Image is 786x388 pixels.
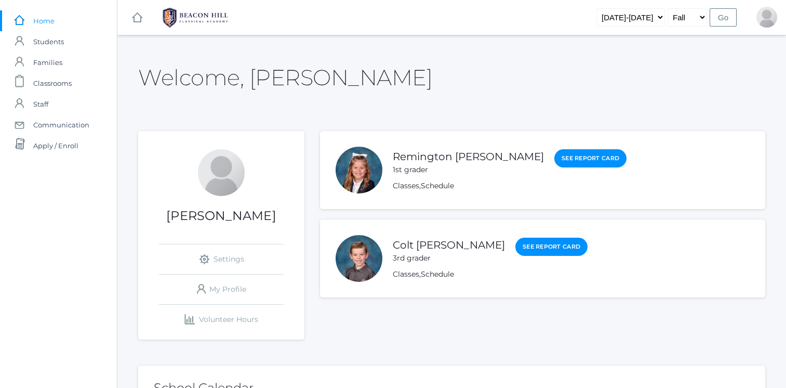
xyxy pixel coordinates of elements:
div: Colt Mastro [336,235,382,282]
span: Classrooms [33,73,72,94]
span: Home [33,10,55,31]
a: Schedule [421,181,454,190]
div: 1st grader [393,164,544,175]
span: Students [33,31,64,52]
span: Apply / Enroll [33,135,78,156]
a: See Report Card [554,149,627,167]
a: Settings [159,244,284,274]
div: Remington Mastro [336,147,382,193]
a: Schedule [421,269,454,279]
a: Colt [PERSON_NAME] [393,239,505,251]
div: 3rd grader [393,253,505,264]
div: , [393,269,588,280]
a: Classes [393,181,419,190]
img: BHCALogos-05-308ed15e86a5a0abce9b8dd61676a3503ac9727e845dece92d48e8588c001991.png [156,5,234,31]
h2: Welcome, [PERSON_NAME] [138,66,432,89]
a: Classes [393,269,419,279]
div: , [393,180,627,191]
input: Go [710,8,737,27]
a: Volunteer Hours [159,305,284,334]
a: See Report Card [515,238,588,256]
span: Staff [33,94,48,114]
div: Rachel Mastro [198,149,245,196]
h1: [PERSON_NAME] [138,209,304,223]
span: Communication [33,114,89,135]
a: My Profile [159,275,284,304]
div: Rachel Mastro [756,7,777,28]
span: Families [33,52,62,73]
a: Remington [PERSON_NAME] [393,150,544,163]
